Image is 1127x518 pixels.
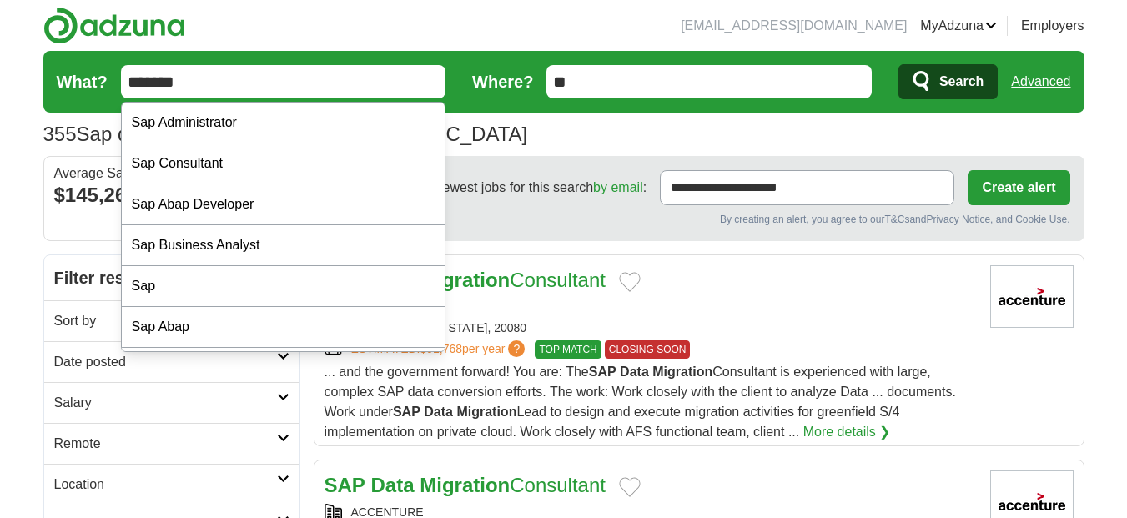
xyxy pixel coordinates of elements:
h2: Sort by [54,311,277,331]
div: $145,268 [54,180,289,210]
span: CLOSING SOON [605,340,691,359]
a: SAP Data MigrationConsultant [325,269,606,291]
li: [EMAIL_ADDRESS][DOMAIN_NAME] [681,16,907,36]
div: Sap Abap [122,307,445,348]
h2: Remote [54,434,277,454]
a: Date posted [44,341,299,382]
span: ... and the government forward! You are: The Consultant is experienced with large, complex SAP da... [325,365,956,439]
a: Salary [44,382,299,423]
button: Add to favorite jobs [619,477,641,497]
strong: SAP [393,405,420,419]
span: ? [508,340,525,357]
a: Remote [44,423,299,464]
strong: Data [620,365,649,379]
a: MyAdzuna [920,16,997,36]
img: Accenture logo [990,265,1074,328]
a: T&Cs [884,214,909,225]
button: Create alert [968,170,1069,205]
strong: Migration [420,474,510,496]
label: What? [57,69,108,94]
h2: Date posted [54,352,277,372]
strong: SAP [325,474,365,496]
div: By creating an alert, you agree to our and , and Cookie Use. [328,212,1070,227]
span: TOP MATCH [535,340,601,359]
div: [US_STATE], [US_STATE], 20080 [325,319,977,337]
div: Sap [122,266,445,307]
h2: Location [54,475,277,495]
strong: Migration [652,365,712,379]
div: Sap Business Analyst [122,225,445,266]
strong: Migration [420,269,510,291]
h2: Filter results [44,255,299,300]
div: Sap Consultant [122,143,445,184]
a: More details ❯ [803,422,891,442]
span: Receive the newest jobs for this search : [361,178,647,198]
a: Employers [1021,16,1084,36]
button: Add to favorite jobs [619,272,641,292]
a: Sort by [44,300,299,341]
strong: Data [371,474,415,496]
a: Advanced [1011,65,1070,98]
a: Location [44,464,299,505]
div: Average Salary [54,167,289,180]
span: 355 [43,119,77,149]
a: Privacy Notice [926,214,990,225]
h2: Salary [54,393,277,413]
strong: Migration [456,405,516,419]
strong: SAP [589,365,616,379]
a: SAP Data MigrationConsultant [325,474,606,496]
div: Sap Abap Developer [122,184,445,225]
span: Search [939,65,984,98]
h1: Sap data migration Jobs in [GEOGRAPHIC_DATA] [43,123,528,145]
button: Search [898,64,998,99]
img: Adzuna logo [43,7,185,44]
label: Where? [472,69,533,94]
div: Sap Bw [122,348,445,389]
a: by email [593,180,643,194]
div: Sap Administrator [122,103,445,143]
strong: Data [424,405,453,419]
